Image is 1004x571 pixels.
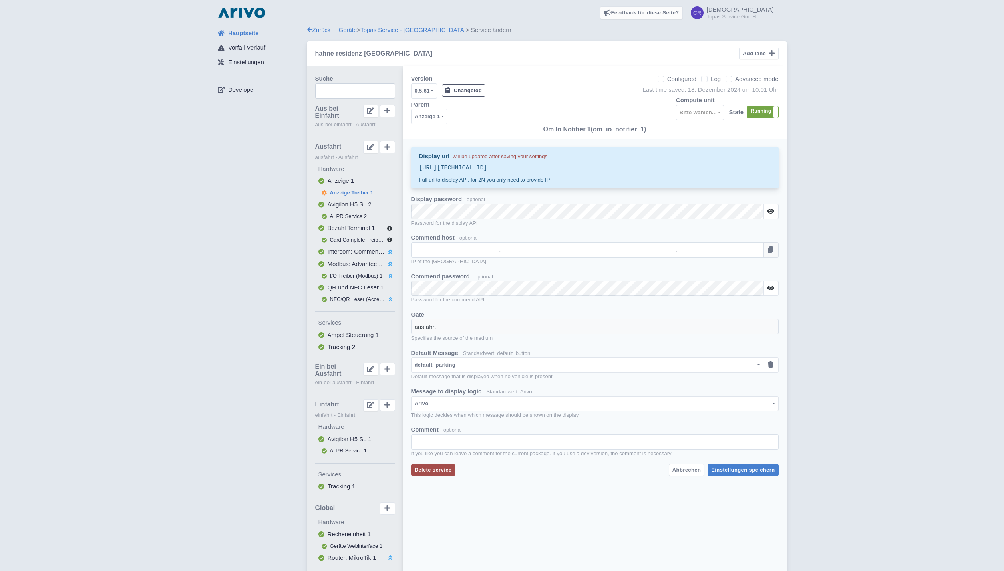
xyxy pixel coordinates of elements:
span: (om_io_notifier_1) [591,126,646,133]
span: Configured [667,75,696,82]
label: Services [318,318,395,327]
span: optional [475,274,493,280]
label: State [729,108,744,117]
small: Standardwert: Arivo [486,389,532,395]
span: Advanced mode [735,75,778,82]
label: Message to display logic [411,387,482,396]
label: Display password [411,195,462,204]
button: Modbus: Advantech Wise 4060 1 [315,258,395,270]
button: Abbrechen [669,464,704,476]
button: Anzeige Treiber 1 [315,187,395,198]
button: Intercom: Commend 1 [315,246,395,258]
a: Vorfall-Verlauf [211,40,307,56]
span: Tracking 1 [328,483,355,490]
span: Einstellungen speichern [711,467,775,473]
span: Avigilon H5 SL 2 [328,201,372,208]
button: Anzeige 1 [315,175,395,187]
span: Ampel Steuerung 1 [328,331,379,338]
div: 0.5.61 [415,86,430,96]
div: Anzeige 1 [415,112,440,121]
span: Hauptseite [228,29,259,38]
label: Hardware [318,518,395,527]
div: Last time saved: 18. Dezember 2024 um 10:01 Uhr [642,85,778,95]
button: Card Complete Treiber 1 [315,234,395,246]
div: default_parking [415,360,456,370]
a: Zurück [307,26,331,33]
span: Bezahl Terminal 1 [328,224,375,231]
button: Tracking 1 [315,480,395,493]
span: optional [443,427,462,433]
samp: [URL][TECHNICAL_ID] [419,164,771,173]
label: Commend password [411,272,470,281]
span: Recheneinheit 1 [328,531,371,537]
span: Vorfall-Verlauf [228,43,265,52]
span: Einfahrt [315,401,339,408]
label: Gate [411,310,424,319]
label: Commend host [411,233,455,242]
button: NFC/QR Leser (Access IS ATR210) Status 1 [315,294,395,305]
span: Ausfahrt [315,143,342,150]
a: [DEMOGRAPHIC_DATA] Topas Service GmbH [686,6,774,19]
label: Version [411,74,433,83]
div: RunningStopped [747,106,778,118]
button: Router: MikroTik 1 [315,552,395,564]
small: IP of the [GEOGRAPHIC_DATA] [411,258,779,266]
label: Display url [419,152,548,161]
label: Parent [411,100,430,109]
span: Modbus: Advantech Wise 4060 1 [328,260,415,267]
small: Topas Service GmbH [707,14,774,19]
span: NFC/QR Leser (Access IS ATR210) Status 1 [330,296,433,302]
a: Hauptseite [211,26,307,41]
small: aus-bei-einfahrt - Ausfahrt [315,121,395,129]
span: Ein bei Ausfahrt [315,363,363,377]
span: Card Complete Treiber 1 [330,237,388,243]
button: QR und NFC Leser 1 [315,282,395,294]
small: Full url to display API, for 2N you only need to provide IP [419,176,771,184]
small: optional [459,235,478,241]
span: QR und NFC Leser 1 [328,284,384,291]
span: Einstellungen [228,58,264,67]
a: Geräte [339,26,357,33]
small: If you like you can leave a comment for the current package. If you use a dev version, the commen... [411,450,779,458]
a: Feedback für diese Seite? [600,6,683,19]
span: Anzeige 1 [328,177,354,184]
div: Bitte wählen... [680,108,717,117]
span: Router: MikroTik 1 [328,554,376,561]
span: Changelog [454,87,482,93]
button: Changelog [442,84,485,97]
div: Arivo [415,399,429,408]
button: ALPR Service 2 [315,211,395,222]
button: Add lane [739,48,778,60]
span: Intercom: Commend 1 [328,248,387,255]
span: Add lane [743,50,766,56]
button: Geräte Webinterface 1 [315,541,395,552]
small: ausfahrt - Ausfahrt [315,153,395,161]
span: Global [315,504,335,512]
label: Hardware [318,165,395,174]
label: Running [747,106,778,118]
button: Delete service [411,464,455,476]
small: Specifies the source of the medium [411,334,779,342]
span: [DEMOGRAPHIC_DATA] [707,6,774,13]
button: Avigilon H5 SL 1 [315,433,395,446]
div: > > Service ändern [307,26,787,35]
button: ALPR Service 1 [315,445,395,456]
small: ein-bei-ausfahrt - Einfahrt [315,379,395,387]
button: Einstellungen speichern [708,464,778,476]
button: Avigilon H5 SL 2 [315,198,395,211]
label: Hardware [318,422,395,432]
span: Delete service [415,467,452,473]
button: Tracking 2 [315,341,395,353]
label: Default Message [411,349,458,358]
button: Recheneinheit 1 [315,528,395,541]
h5: hahne-residenz-[GEOGRAPHIC_DATA] [315,50,433,57]
a: Developer [211,82,307,97]
label: Compute unit [676,96,715,105]
a: Topas Service - [GEOGRAPHIC_DATA] [360,26,466,33]
small: This logic decides when which message should be shown on the display [411,411,779,419]
label: Services [318,470,395,479]
span: Om Io Notifier 1 [543,126,591,133]
small: Default message that is displayed when no vehicle is present [411,373,779,381]
button: Bezahl Terminal 1 [315,222,395,234]
label: Comment [411,425,439,434]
